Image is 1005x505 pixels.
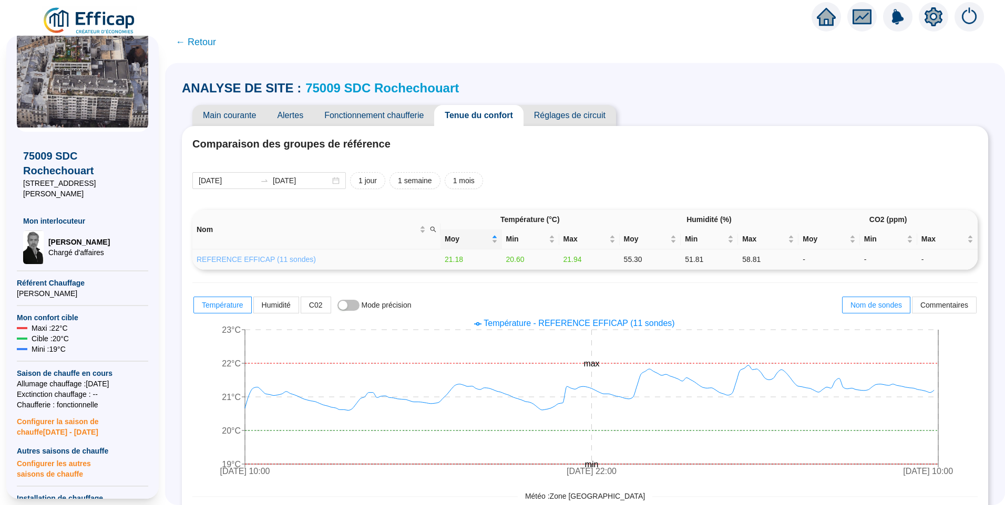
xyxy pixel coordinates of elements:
[850,301,902,309] span: Nom de sondes
[921,234,965,245] span: Max
[583,359,599,368] tspan: max
[23,216,142,226] span: Mon interlocuteur
[17,389,148,399] span: Exctinction chauffage : --
[563,255,582,264] span: 21.94
[17,278,148,288] span: Référent Chauffage
[434,105,523,126] span: Tenue du confort
[484,319,674,328] span: Température - REFERENCE EFFICAP (11 sondes)
[222,325,241,334] tspan: 23°C
[453,175,475,186] span: 1 mois
[917,229,978,249] th: Max
[23,178,142,199] span: [STREET_ADDRESS][PERSON_NAME]
[798,229,860,249] th: Moy
[506,234,547,245] span: Min
[17,456,148,479] span: Configurer les autres saisons de chauffe
[738,229,798,249] th: Max
[260,176,269,185] span: swap-right
[860,249,917,270] td: -
[350,172,385,189] button: 1 jour
[202,301,243,309] span: Température
[362,301,412,309] span: Mode précision
[17,410,148,437] span: Configurer la saison de chauffe [DATE] - [DATE]
[445,255,463,264] span: 21.18
[738,249,798,270] td: 58.81
[620,210,799,229] th: Humidité (%)
[48,237,110,247] span: [PERSON_NAME]
[197,255,316,264] a: REFERENCE EFFICAP (11 sondes)
[389,172,440,189] button: 1 semaine
[445,172,483,189] button: 1 mois
[440,210,620,229] th: Température (°C)
[798,210,978,229] th: CO2 (ppm)
[428,222,438,237] span: search
[192,105,266,126] span: Main courante
[883,2,912,31] img: alerts
[817,7,836,26] span: home
[176,35,216,49] span: ← Retour
[742,234,786,245] span: Max
[17,493,148,503] span: Installation de chauffage
[430,226,436,233] span: search
[17,399,148,410] span: Chaufferie : fonctionnelle
[192,210,440,249] th: Nom
[681,229,738,249] th: Min
[273,175,330,186] input: Date de fin
[685,234,725,245] span: Min
[222,393,241,402] tspan: 21°C
[445,234,489,245] span: Moy
[222,460,241,469] tspan: 19°C
[262,301,291,309] span: Humidité
[624,234,669,245] span: Moy
[620,229,681,249] th: Moy
[48,247,110,258] span: Chargé d'affaires
[197,224,417,235] span: Nom
[864,234,905,245] span: Min
[32,323,68,333] span: Maxi : 22 °C
[192,136,978,151] h4: Comparaison des groupes de référence
[563,234,607,245] span: Max
[182,80,301,97] span: ANALYSE DE SITE :
[681,249,738,270] td: 51.81
[42,6,137,36] img: efficap energie logo
[17,378,148,389] span: Allumage chauffage : [DATE]
[266,105,314,126] span: Alertes
[920,301,968,309] span: Commentaires
[17,446,148,456] span: Autres saisons de chauffe
[559,229,620,249] th: Max
[524,105,616,126] span: Réglages de circuit
[924,7,943,26] span: setting
[853,7,871,26] span: fund
[440,229,502,249] th: Moy
[17,312,148,323] span: Mon confort cible
[903,467,953,476] tspan: [DATE] 10:00
[798,249,860,270] td: -
[567,467,617,476] tspan: [DATE] 22:00
[17,288,148,299] span: [PERSON_NAME]
[803,234,847,245] span: Moy
[17,368,148,378] span: Saison de chauffe en cours
[23,230,44,264] img: Chargé d'affaires
[502,229,559,249] th: Min
[32,344,66,354] span: Mini : 19 °C
[23,149,142,178] span: 75009 SDC Rochechouart
[220,467,270,476] tspan: [DATE] 10:00
[222,426,241,435] tspan: 20°C
[305,81,459,95] a: 75009 SDC Rochechouart
[955,2,984,31] img: alerts
[620,249,681,270] td: 55.30
[518,491,652,502] span: Météo : Zone [GEOGRAPHIC_DATA]
[358,175,377,186] span: 1 jour
[222,359,241,368] tspan: 22°C
[506,255,525,264] span: 20.60
[199,175,256,186] input: Date de début
[314,105,434,126] span: Fonctionnement chaufferie
[860,229,917,249] th: Min
[32,333,69,344] span: Cible : 20 °C
[309,301,323,309] span: C02
[917,249,978,270] td: -
[585,460,599,469] tspan: min
[260,176,269,185] span: to
[398,175,432,186] span: 1 semaine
